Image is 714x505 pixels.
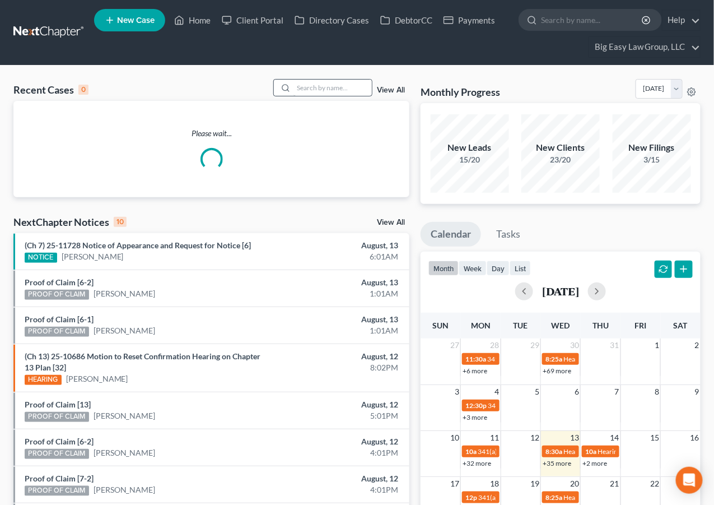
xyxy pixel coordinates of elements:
[465,355,486,363] span: 11:30a
[521,141,600,154] div: New Clients
[281,473,398,484] div: August, 12
[478,493,586,502] span: 341(a) meeting for [PERSON_NAME]
[654,339,660,352] span: 1
[662,10,700,30] a: Help
[94,410,156,421] a: [PERSON_NAME]
[281,351,398,362] div: August, 12
[582,459,607,467] a: +2 more
[689,431,701,444] span: 16
[13,128,409,139] p: Please wait...
[449,431,460,444] span: 10
[62,251,124,262] a: [PERSON_NAME]
[514,321,528,330] span: Tue
[609,431,620,444] span: 14
[216,10,289,30] a: Client Portal
[454,385,460,399] span: 3
[545,493,562,502] span: 8:25a
[25,437,94,446] a: Proof of Claim [6-2]
[585,447,596,456] span: 10a
[13,83,88,96] div: Recent Cases
[486,222,530,247] a: Tasks
[281,436,398,447] div: August, 12
[563,447,651,456] span: Hearing for [PERSON_NAME]
[552,321,570,330] span: Wed
[25,351,260,372] a: (Ch 13) 25-10686 Motion to Reset Confirmation Hearing on Chapter 13 Plan [32]
[592,321,609,330] span: Thu
[694,339,701,352] span: 2
[489,477,501,490] span: 18
[433,321,449,330] span: Sun
[281,410,398,421] div: 5:01PM
[438,10,501,30] a: Payments
[613,141,691,154] div: New Filings
[654,385,660,399] span: 8
[494,385,501,399] span: 4
[117,16,155,25] span: New Case
[694,385,701,399] span: 9
[529,431,540,444] span: 12
[471,321,491,330] span: Mon
[94,325,156,336] a: [PERSON_NAME]
[489,431,501,444] span: 11
[94,288,156,299] a: [PERSON_NAME]
[66,373,128,384] a: [PERSON_NAME]
[114,217,127,227] div: 10
[589,37,700,57] a: Big Easy Law Group, LLC
[281,240,398,251] div: August, 13
[649,431,660,444] span: 15
[510,261,531,276] button: list
[281,447,398,458] div: 4:01PM
[563,493,651,502] span: Hearing for [PERSON_NAME]
[545,447,562,456] span: 8:30a
[569,477,580,490] span: 20
[293,80,372,96] input: Search by name...
[25,486,89,496] div: PROOF OF CLAIM
[289,10,375,30] a: Directory Cases
[94,484,156,495] a: [PERSON_NAME]
[488,401,596,410] span: 341(a) meeting for [PERSON_NAME]
[613,154,691,165] div: 3/15
[529,477,540,490] span: 19
[609,339,620,352] span: 31
[25,314,94,324] a: Proof of Claim [6-1]
[281,484,398,495] div: 4:01PM
[634,321,646,330] span: Fri
[25,412,89,422] div: PROOF OF CLAIM
[25,253,57,263] div: NOTICE
[428,261,459,276] button: month
[478,447,586,456] span: 341(a) meeting for [PERSON_NAME]
[676,467,703,494] div: Open Intercom Messenger
[529,339,540,352] span: 29
[459,261,487,276] button: week
[25,474,94,483] a: Proof of Claim [7-2]
[541,10,643,30] input: Search by name...
[431,141,509,154] div: New Leads
[281,277,398,288] div: August, 13
[563,355,651,363] span: Hearing for [PERSON_NAME]
[281,362,398,373] div: 8:02PM
[463,459,491,467] a: +32 more
[25,277,94,287] a: Proof of Claim [6-2]
[94,447,156,458] a: [PERSON_NAME]
[569,339,580,352] span: 30
[281,314,398,325] div: August, 13
[78,85,88,95] div: 0
[542,285,579,297] h2: [DATE]
[534,385,540,399] span: 5
[431,154,509,165] div: 15/20
[25,449,89,459] div: PROOF OF CLAIM
[489,339,501,352] span: 28
[13,215,127,229] div: NextChapter Notices
[543,459,571,467] a: +35 more
[614,385,620,399] span: 7
[465,401,487,410] span: 12:30p
[25,240,251,250] a: (Ch 7) 25-11728 Notice of Appearance and Request for Notice [6]
[463,413,487,421] a: +3 more
[487,355,595,363] span: 341(a) meeting for [PERSON_NAME]
[375,10,438,30] a: DebtorCC
[649,477,660,490] span: 22
[421,85,500,99] h3: Monthly Progress
[573,385,580,399] span: 6
[25,327,89,337] div: PROOF OF CLAIM
[169,10,216,30] a: Home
